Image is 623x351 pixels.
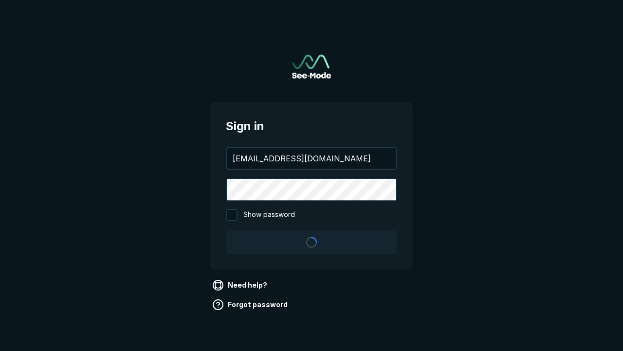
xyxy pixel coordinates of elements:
span: Show password [243,209,295,221]
input: your@email.com [227,148,396,169]
a: Need help? [210,277,271,293]
a: Go to sign in [292,55,331,78]
a: Forgot password [210,297,292,312]
span: Sign in [226,117,397,135]
img: See-Mode Logo [292,55,331,78]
